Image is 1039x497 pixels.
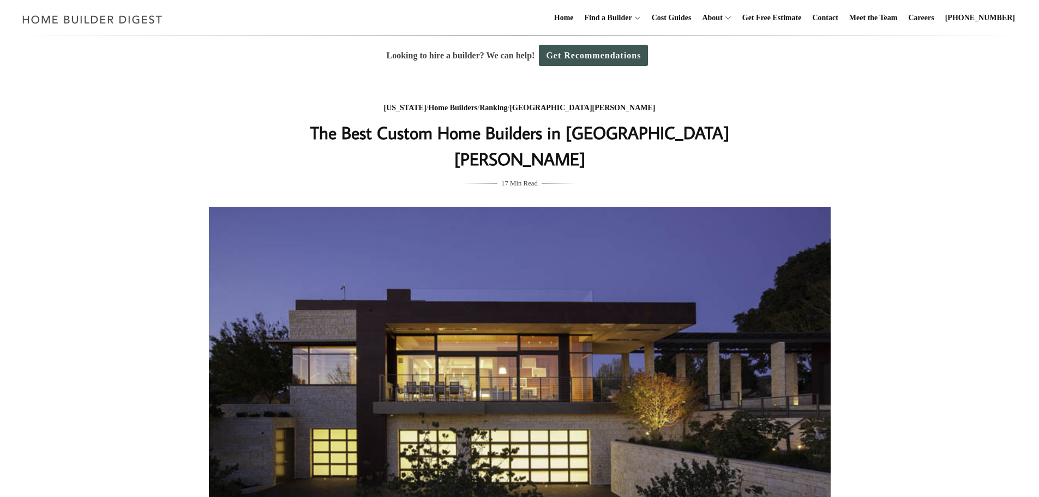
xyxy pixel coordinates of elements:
a: Get Free Estimate [738,1,806,35]
img: Home Builder Digest [17,9,167,30]
a: Home Builders [428,104,477,112]
a: About [698,1,722,35]
a: Careers [904,1,939,35]
a: Meet the Team [845,1,902,35]
a: Ranking [479,104,507,112]
a: [PHONE_NUMBER] [941,1,1019,35]
a: Find a Builder [580,1,632,35]
a: Get Recommendations [539,45,648,66]
h1: The Best Custom Home Builders in [GEOGRAPHIC_DATA][PERSON_NAME] [302,119,737,172]
span: 17 Min Read [501,177,538,189]
a: Cost Guides [647,1,696,35]
a: Home [550,1,578,35]
a: [GEOGRAPHIC_DATA][PERSON_NAME] [509,104,655,112]
a: [US_STATE] [384,104,427,112]
a: Contact [808,1,842,35]
div: / / / [302,101,737,115]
